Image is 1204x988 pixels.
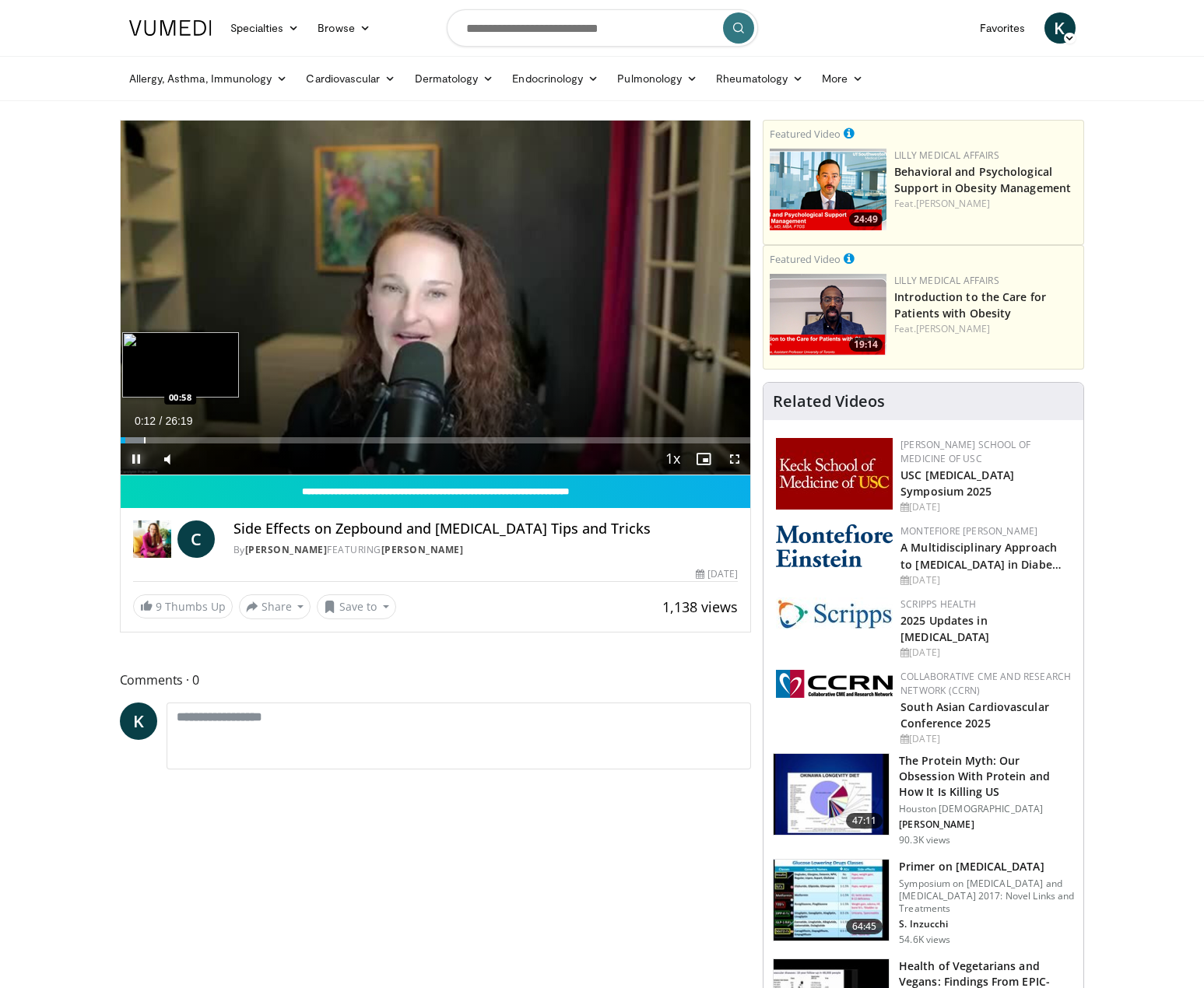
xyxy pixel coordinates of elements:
a: Pulmonology [608,63,707,94]
button: Playback Rate [657,443,688,475]
small: Featured Video [770,252,841,266]
a: Allergy, Asthma, Immunology [120,63,297,94]
a: USC [MEDICAL_DATA] Symposium 2025 [900,468,1014,499]
h3: Primer on [MEDICAL_DATA] [899,859,1074,874]
img: a04ee3ba-8487-4636-b0fb-5e8d268f3737.png.150x105_q85_autocrop_double_scale_upscale_version-0.2.png [776,670,893,698]
a: Endocrinology [503,63,608,94]
img: b0142b4c-93a1-4b58-8f91-5265c282693c.png.150x105_q85_autocrop_double_scale_upscale_version-0.2.png [776,524,893,567]
a: [PERSON_NAME] School of Medicine of USC [900,438,1030,465]
video-js: Video Player [121,121,751,475]
a: 2025 Updates in [MEDICAL_DATA] [900,613,989,644]
a: Behavioral and Psychological Support in Obesity Management [894,164,1071,195]
button: Share [239,594,311,619]
div: [DATE] [900,573,1071,587]
img: Dr. Carolynn Francavilla [133,520,171,558]
a: Cardiovascular [297,63,405,94]
p: S. Inzucchi [899,918,1074,930]
div: [DATE] [900,500,1071,514]
img: b7b8b05e-5021-418b-a89a-60a270e7cf82.150x105_q85_crop-smart_upscale.jpg [774,754,889,835]
a: Scripps Health [900,597,976,611]
a: [PERSON_NAME] [381,543,464,556]
div: Feat. [894,197,1077,211]
span: Comments 0 [120,670,752,690]
a: 47:11 The Protein Myth: Our Obsession With Protein and How It Is Killing US Houston [DEMOGRAPHIC_... [773,753,1074,846]
button: Save to [317,594,396,619]
div: Progress Bar [121,437,751,443]
div: [DATE] [900,646,1071,660]
span: 19:14 [849,338,883,352]
p: Houston [DEMOGRAPHIC_DATA] [899,803,1074,815]
button: Mute [152,443,183,475]
a: Favorites [971,12,1035,44]
a: Dermatology [405,63,504,94]
a: Lilly Medical Affairs [894,274,999,287]
input: Search topics, interventions [447,9,758,47]
a: 9 Thumbs Up [133,594,233,618]
div: Feat. [894,322,1077,336]
p: Symposium on [MEDICAL_DATA] and [MEDICAL_DATA] 2017: Novel Links and Treatments [899,878,1074,915]
a: Introduction to the Care for Patients with Obesity [894,289,1046,321]
a: C [177,520,215,558]
p: 54.6K views [899,934,950,946]
div: By FEATURING [233,543,738,557]
img: ba3304f6-7838-4e41-9c0f-2e31ebde6754.png.150x105_q85_crop-smart_upscale.png [770,149,886,230]
img: c9f2b0b7-b02a-4276-a72a-b0cbb4230bc1.jpg.150x105_q85_autocrop_double_scale_upscale_version-0.2.jpg [776,597,893,629]
a: Collaborative CME and Research Network (CCRN) [900,670,1071,697]
a: [PERSON_NAME] [245,543,328,556]
span: 1,138 views [662,597,738,616]
span: 0:12 [135,415,156,427]
a: South Asian Cardiovascular Conference 2025 [900,699,1049,730]
p: 90.3K views [899,834,950,846]
button: Fullscreen [719,443,750,475]
a: [PERSON_NAME] [916,322,990,335]
span: / [160,415,163,427]
a: 24:49 [770,149,886,230]
img: 7b941f1f-d101-407a-8bfa-07bd47db01ba.png.150x105_q85_autocrop_double_scale_upscale_version-0.2.jpg [776,438,893,510]
a: Rheumatology [707,63,813,94]
span: 64:45 [846,919,883,934]
a: K [120,702,157,740]
img: image.jpeg [122,332,239,398]
a: 19:14 [770,274,886,356]
small: Featured Video [770,127,841,141]
h3: The Protein Myth: Our Obsession With Protein and How It Is Killing US [899,753,1074,800]
span: 47:11 [846,813,883,829]
a: [PERSON_NAME] [916,197,990,210]
img: acc2e291-ced4-4dd5-b17b-d06994da28f3.png.150x105_q85_crop-smart_upscale.png [770,274,886,356]
div: [DATE] [900,732,1071,746]
span: 26:19 [165,415,192,427]
a: Montefiore [PERSON_NAME] [900,524,1037,538]
span: 9 [156,599,162,614]
button: Pause [121,443,152,475]
button: Enable picture-in-picture mode [688,443,719,475]
img: 022d2313-3eaa-4549-99ac-ae6801cd1fdc.150x105_q85_crop-smart_upscale.jpg [774,860,889,941]
a: More [813,63,872,94]
h4: Related Videos [773,392,885,411]
h4: Side Effects on Zepbound and [MEDICAL_DATA] Tips and Tricks [233,520,738,538]
a: A Multidisciplinary Approach to [MEDICAL_DATA] in Diabe… [900,540,1062,571]
div: [DATE] [696,567,738,581]
img: VuMedi Logo [129,20,212,36]
a: Specialties [221,12,309,44]
p: [PERSON_NAME] [899,818,1074,831]
span: 24:49 [849,212,883,226]
a: K [1044,12,1076,44]
a: 64:45 Primer on [MEDICAL_DATA] Symposium on [MEDICAL_DATA] and [MEDICAL_DATA] 2017: Novel Links a... [773,859,1074,946]
a: Browse [308,12,380,44]
a: Lilly Medical Affairs [894,149,999,162]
